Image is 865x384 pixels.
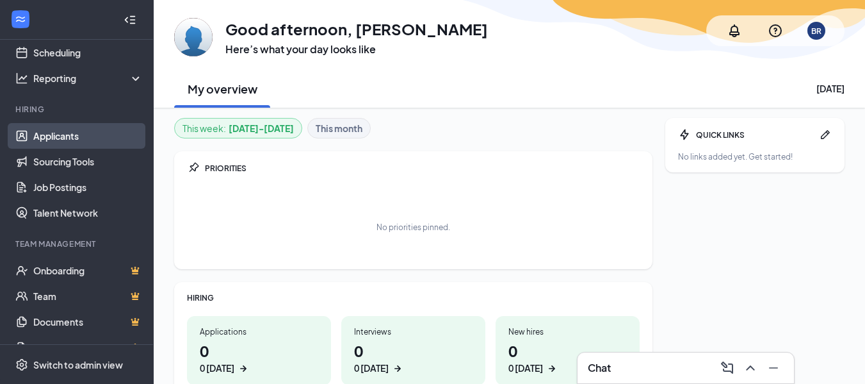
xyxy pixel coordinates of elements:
[763,358,784,378] button: Minimize
[508,340,627,375] h1: 0
[717,358,738,378] button: ComposeMessage
[33,123,143,149] a: Applicants
[33,149,143,174] a: Sourcing Tools
[354,340,473,375] h1: 0
[33,200,143,226] a: Talent Network
[33,358,123,371] div: Switch to admin view
[33,258,143,283] a: OnboardingCrown
[696,129,814,140] div: QUICK LINKS
[15,72,28,85] svg: Analysis
[200,362,234,375] div: 0 [DATE]
[237,362,250,375] svg: ArrowRight
[14,13,27,26] svg: WorkstreamLogo
[187,292,640,303] div: HIRING
[187,162,200,174] svg: Pin
[15,104,140,115] div: Hiring
[508,362,543,375] div: 0 [DATE]
[33,72,143,85] div: Reporting
[811,26,821,37] div: BR
[225,18,488,40] h1: Good afternoon, [PERSON_NAME]
[33,309,143,335] a: DocumentsCrown
[588,361,611,375] h3: Chat
[33,40,143,65] a: Scheduling
[205,163,640,174] div: PRIORITIES
[678,151,832,162] div: No links added yet. Get started!
[768,23,783,38] svg: QuestionInfo
[33,174,143,200] a: Job Postings
[33,283,143,309] a: TeamCrown
[174,18,213,56] img: Brandi
[743,360,758,376] svg: ChevronUp
[200,340,318,375] h1: 0
[819,128,832,141] svg: Pen
[15,238,140,249] div: Team Management
[182,121,294,135] div: This week :
[316,121,362,135] b: This month
[15,358,28,371] svg: Settings
[354,326,473,337] div: Interviews
[678,128,691,141] svg: Bolt
[546,362,558,375] svg: ArrowRight
[391,362,404,375] svg: ArrowRight
[229,121,294,135] b: [DATE] - [DATE]
[124,13,136,26] svg: Collapse
[816,82,845,95] div: [DATE]
[740,358,761,378] button: ChevronUp
[766,360,781,376] svg: Minimize
[188,81,257,97] h2: My overview
[354,362,389,375] div: 0 [DATE]
[200,326,318,337] div: Applications
[225,42,488,56] h3: Here’s what your day looks like
[508,326,627,337] div: New hires
[727,23,742,38] svg: Notifications
[720,360,735,376] svg: ComposeMessage
[33,335,143,360] a: SurveysCrown
[376,222,450,233] div: No priorities pinned.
